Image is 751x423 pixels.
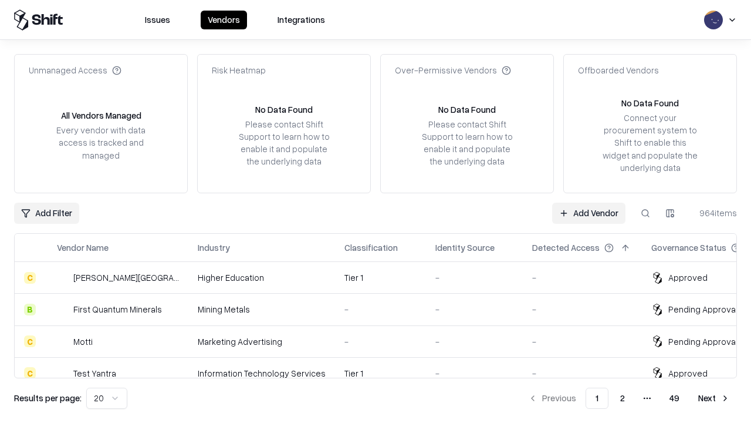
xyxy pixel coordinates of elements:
[61,109,141,122] div: All Vendors Managed
[601,112,699,174] div: Connect your procurement system to Shift to enable this widget and populate the underlying data
[14,392,82,404] p: Results per page:
[578,64,659,76] div: Offboarded Vendors
[532,303,632,315] div: -
[24,367,36,379] div: C
[611,388,634,409] button: 2
[57,304,69,315] img: First Quantum Minerals
[24,304,36,315] div: B
[73,335,93,348] div: Motti
[435,367,513,380] div: -
[24,272,36,284] div: C
[73,303,162,315] div: First Quantum Minerals
[532,271,632,284] div: -
[552,203,625,224] a: Add Vendor
[418,118,516,168] div: Please contact Shift Support to learn how to enable it and populate the underlying data
[57,367,69,379] img: Test Yantra
[521,388,737,409] nav: pagination
[73,271,179,284] div: [PERSON_NAME][GEOGRAPHIC_DATA]
[344,271,417,284] div: Tier 1
[668,367,708,380] div: Approved
[668,271,708,284] div: Approved
[691,388,737,409] button: Next
[435,335,513,348] div: -
[14,203,79,224] button: Add Filter
[201,11,247,29] button: Vendors
[212,64,266,76] div: Risk Heatmap
[57,241,109,254] div: Vendor Name
[435,303,513,315] div: -
[344,303,417,315] div: -
[344,241,398,254] div: Classification
[395,64,511,76] div: Over-Permissive Vendors
[235,118,333,168] div: Please contact Shift Support to learn how to enable it and populate the underlying data
[57,272,69,284] img: Reichman University
[532,367,632,380] div: -
[621,97,679,109] div: No Data Found
[690,207,737,219] div: 964 items
[138,11,177,29] button: Issues
[435,271,513,284] div: -
[435,241,495,254] div: Identity Source
[532,335,632,348] div: -
[586,388,608,409] button: 1
[660,388,689,409] button: 49
[57,335,69,347] img: Motti
[651,241,726,254] div: Governance Status
[198,271,326,284] div: Higher Education
[344,367,417,380] div: Tier 1
[198,335,326,348] div: Marketing Advertising
[668,335,738,348] div: Pending Approval
[24,335,36,347] div: C
[73,367,116,380] div: Test Yantra
[270,11,332,29] button: Integrations
[532,241,600,254] div: Detected Access
[198,241,230,254] div: Industry
[668,303,738,315] div: Pending Approval
[52,124,150,161] div: Every vendor with data access is tracked and managed
[29,64,121,76] div: Unmanaged Access
[198,367,326,380] div: Information Technology Services
[344,335,417,348] div: -
[198,303,326,315] div: Mining Metals
[255,103,313,116] div: No Data Found
[438,103,496,116] div: No Data Found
